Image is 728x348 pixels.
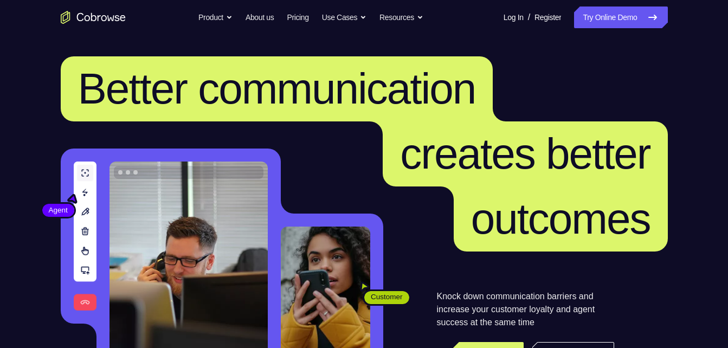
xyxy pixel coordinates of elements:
[246,7,274,28] a: About us
[322,7,366,28] button: Use Cases
[437,290,614,329] p: Knock down communication barriers and increase your customer loyalty and agent success at the sam...
[534,7,561,28] a: Register
[287,7,308,28] a: Pricing
[379,7,423,28] button: Resources
[504,7,524,28] a: Log In
[574,7,667,28] a: Try Online Demo
[198,7,233,28] button: Product
[78,65,476,113] span: Better communication
[528,11,530,24] span: /
[400,130,650,178] span: creates better
[471,195,650,243] span: outcomes
[61,11,126,24] a: Go to the home page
